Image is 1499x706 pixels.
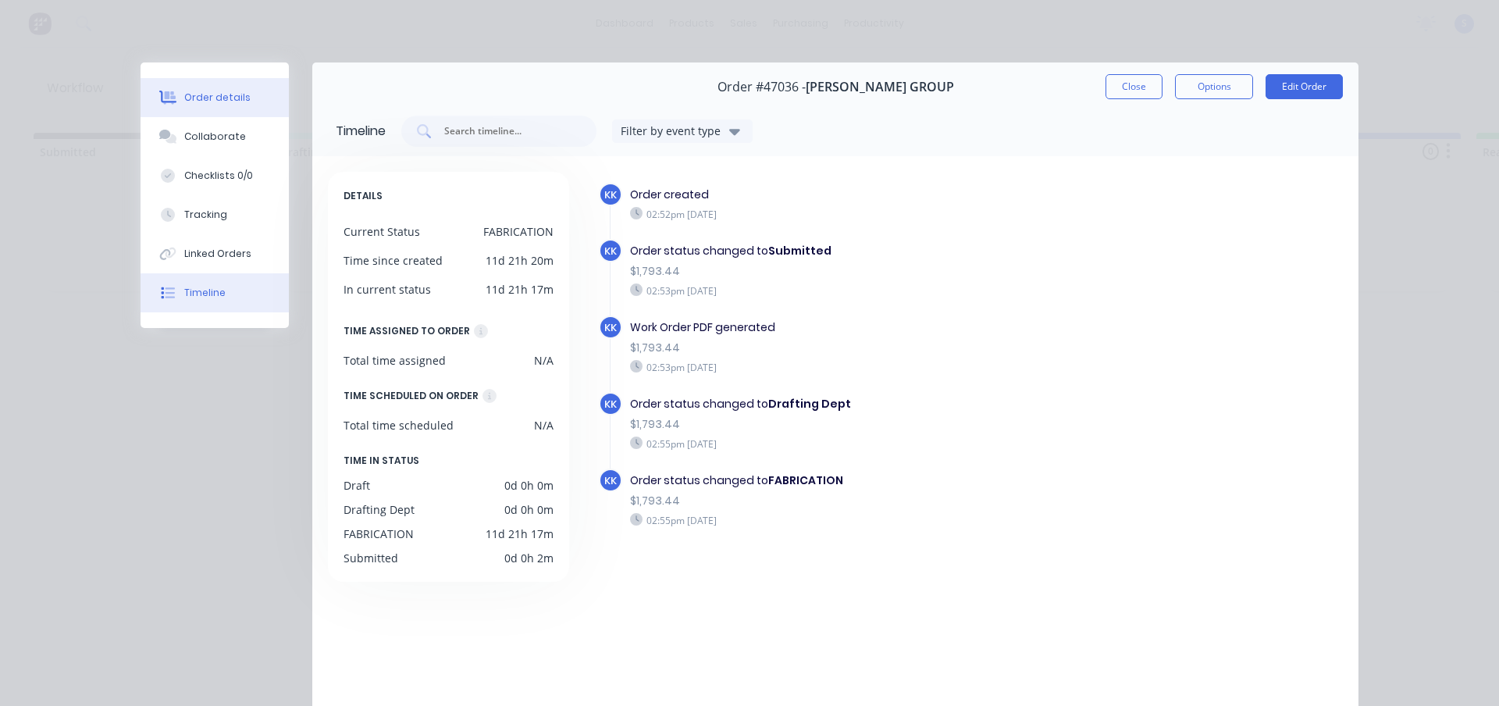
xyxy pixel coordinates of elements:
div: Order status changed to [630,243,1089,259]
div: Work Order PDF generated [630,319,1089,336]
button: Tracking [141,195,289,234]
div: $1,793.44 [630,263,1089,280]
div: Total time scheduled [344,417,454,433]
div: 11d 21h 17m [486,281,554,298]
div: 0d 0h 2m [504,550,554,566]
div: Filter by event type [621,123,725,139]
div: $1,793.44 [630,493,1089,509]
div: 02:55pm [DATE] [630,513,1089,527]
div: Drafting Dept [344,501,415,518]
div: $1,793.44 [630,416,1089,433]
div: Time since created [344,252,443,269]
span: KK [604,244,617,259]
div: N/A [534,352,554,369]
span: KK [604,473,617,488]
span: [PERSON_NAME] GROUP [806,80,954,94]
b: Submitted [768,243,831,259]
div: Timeline [184,286,226,300]
div: Order created [630,187,1089,203]
button: Collaborate [141,117,289,156]
button: Order details [141,78,289,117]
div: N/A [534,417,554,433]
div: Submitted [344,550,398,566]
button: Options [1175,74,1253,99]
input: Search timeline... [443,123,572,139]
span: KK [604,397,617,412]
div: Draft [344,477,370,494]
div: FABRICATION [483,223,554,240]
span: Order #47036 - [717,80,806,94]
div: 02:55pm [DATE] [630,437,1089,451]
button: Linked Orders [141,234,289,273]
div: 11d 21h 20m [486,252,554,269]
div: Tracking [184,208,227,222]
div: TIME ASSIGNED TO ORDER [344,323,470,340]
button: Filter by event type [612,119,753,143]
div: Timeline [336,122,386,141]
div: 0d 0h 0m [504,501,554,518]
div: 11d 21h 17m [486,526,554,542]
div: Current Status [344,223,420,240]
div: $1,793.44 [630,340,1089,356]
div: Total time assigned [344,352,446,369]
span: DETAILS [344,187,383,205]
div: Linked Orders [184,247,251,261]
span: TIME IN STATUS [344,452,419,469]
button: Close [1106,74,1163,99]
div: Collaborate [184,130,246,144]
div: Checklists 0/0 [184,169,253,183]
div: 02:53pm [DATE] [630,283,1089,298]
b: FABRICATION [768,472,843,488]
span: KK [604,187,617,202]
div: Order status changed to [630,472,1089,489]
div: 0d 0h 0m [504,477,554,494]
div: FABRICATION [344,526,414,542]
button: Checklists 0/0 [141,156,289,195]
div: 02:53pm [DATE] [630,360,1089,374]
div: In current status [344,281,431,298]
div: TIME SCHEDULED ON ORDER [344,387,479,405]
div: 02:52pm [DATE] [630,207,1089,221]
span: KK [604,320,617,335]
div: Order details [184,91,251,105]
div: Order status changed to [630,396,1089,412]
b: Drafting Dept [768,396,851,412]
button: Timeline [141,273,289,312]
button: Edit Order [1266,74,1343,99]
